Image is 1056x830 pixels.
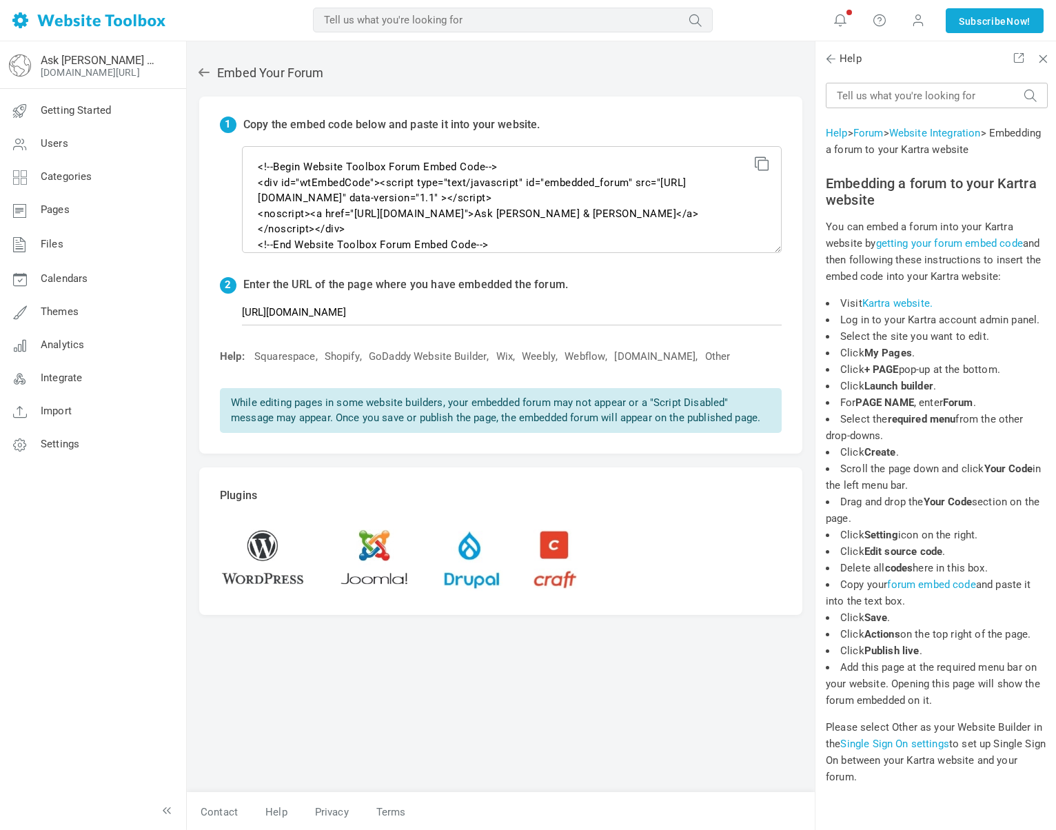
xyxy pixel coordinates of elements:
[826,642,1048,659] li: Click .
[1006,14,1030,29] span: Now!
[826,560,1048,576] li: Delete all here in this box.
[325,350,360,364] a: Shopify
[864,628,900,640] b: Actions
[826,543,1048,560] li: Click .
[220,117,236,133] span: 1
[369,350,487,364] a: GoDaddy Website Builder
[840,738,948,750] a: Single Sign On settings
[824,52,837,65] span: Back
[826,609,1048,626] li: Click .
[565,350,605,364] a: Webflow
[826,127,1041,156] span: > > > Embedding a forum to your Kartra website
[876,237,1023,250] a: getting your forum embed code
[522,350,556,364] a: Weebly
[826,659,1048,709] li: Add this page at the required menu bar on your website. Opening this page will show the forum emb...
[888,413,956,425] b: required menu
[41,305,79,318] span: Themes
[243,277,568,294] p: Enter the URL of the page where you have embedded the forum.
[826,576,1048,609] li: Copy your and paste it into the text box.
[826,460,1048,494] li: Scroll the page down and click in the left menu bar.
[242,299,782,325] input: Example: https://www.yourdomain.com/forum/
[862,297,933,310] a: Kartra website.
[496,350,513,364] a: Wix
[826,361,1048,378] li: Click pop-up at the bottom.
[826,444,1048,460] li: Click .
[826,719,1048,785] p: Please select Other as your Website Builder in the to set up Single Sign On between your Kartra w...
[864,545,942,558] b: Edit source code
[313,8,713,32] input: Tell us what you're looking for
[41,438,79,450] span: Settings
[41,405,72,417] span: Import
[943,396,973,409] b: Forum
[826,175,1048,208] h2: Embedding a forum to your Kartra website
[924,496,972,508] b: Your Code
[187,800,252,824] a: Contact
[41,104,111,117] span: Getting Started
[705,350,731,364] a: Other
[853,127,884,139] a: Forum
[887,578,975,591] a: forum embed code
[864,446,896,458] b: Create
[220,488,782,504] p: Plugins
[220,350,245,363] span: Help:
[885,562,913,574] b: codes
[826,295,1048,312] li: Visit
[864,347,912,359] b: My Pages
[41,372,82,384] span: Integrate
[826,328,1048,345] li: Select the site you want to edit.
[41,272,88,285] span: Calendars
[855,396,913,409] b: PAGE NAME
[984,463,1033,475] b: Your Code
[826,494,1048,527] li: Drag and drop the section on the page.
[864,611,888,624] b: Save
[254,350,316,364] a: Squarespace
[826,127,848,139] a: Help
[220,277,236,294] span: 2
[826,83,1048,108] input: Tell us what you're looking for
[41,203,70,216] span: Pages
[826,345,1048,361] li: Click .
[826,411,1048,444] li: Select the from the other drop-downs.
[864,363,899,376] b: + PAGE
[41,67,140,78] a: [DOMAIN_NAME][URL]
[826,527,1048,543] li: Click icon on the right.
[252,800,301,824] a: Help
[301,800,363,824] a: Privacy
[889,127,981,139] a: Website Integration
[864,645,920,657] b: Publish live
[614,350,695,364] a: [DOMAIN_NAME]
[220,388,782,433] p: While editing pages in some website builders, your embedded forum may not appear or a "Script Dis...
[213,350,782,364] div: , , , , , , ,
[9,54,31,77] img: globe-icon.png
[826,219,1048,285] p: You can embed a forum into your Kartra website by and then following these instructions to insert...
[41,238,63,250] span: Files
[826,394,1048,411] li: For , enter .
[363,800,406,824] a: Terms
[826,378,1048,394] li: Click .
[826,626,1048,642] li: Click on the top right of the page.
[826,312,1048,328] li: Log in to your Kartra account admin panel.
[41,137,68,150] span: Users
[197,65,804,81] h2: Embed Your Forum
[946,8,1044,33] a: SubscribeNow!
[41,54,161,67] a: Ask [PERSON_NAME] & [PERSON_NAME]
[864,380,933,392] b: Launch builder
[41,338,84,351] span: Analytics
[41,170,92,183] span: Categories
[826,52,862,66] span: Help
[242,146,782,253] textarea: <!--Begin Website Toolbox Forum Embed Code--> <div id="wtEmbedCode"><script type="text/javascript...
[243,117,540,133] p: Copy the embed code below and paste it into your website.
[864,529,898,541] b: Setting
